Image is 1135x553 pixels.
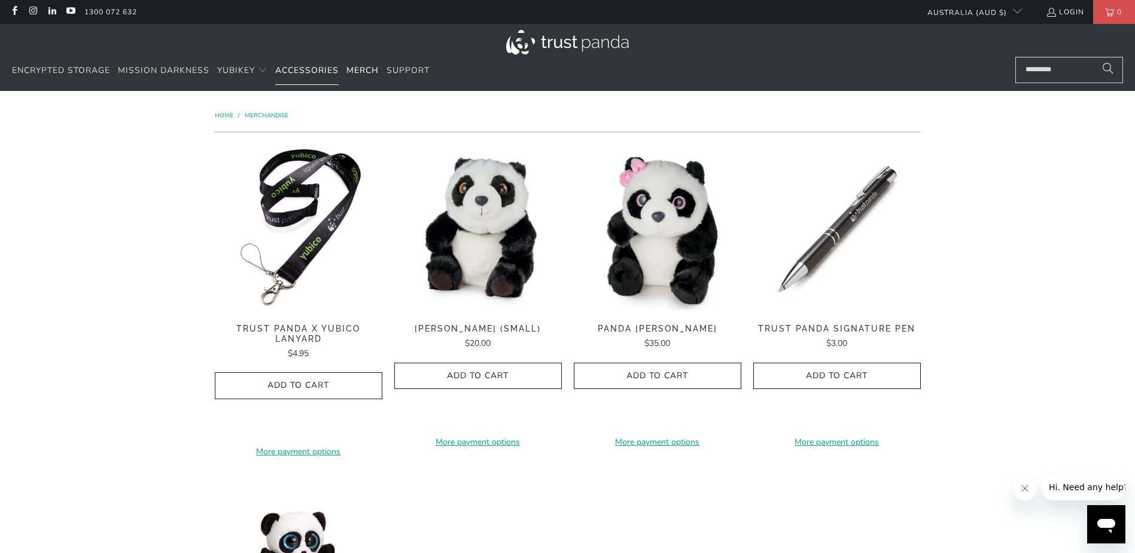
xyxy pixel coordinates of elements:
[753,363,921,390] button: Add to Cart
[12,57,430,85] nav: Translation missing: en.navigation.header.main_nav
[215,144,382,312] img: Trust Panda Yubico Lanyard - Trust Panda
[394,363,562,390] button: Add to Cart
[1042,474,1125,500] iframe: Message from company
[215,445,382,458] a: More payment options
[753,324,921,334] span: Trust Panda Signature Pen
[118,65,209,76] span: Mission Darkness
[1013,476,1037,500] iframe: Close message
[215,324,382,344] span: Trust Panda x Yubico Lanyard
[238,111,240,120] span: /
[215,111,235,120] a: Home
[217,65,255,76] span: YubiKey
[12,57,110,85] a: Encrypted Storage
[574,363,741,390] button: Add to Cart
[506,30,629,54] img: Trust Panda Australia
[245,111,288,120] a: Merchandise
[215,372,382,399] button: Add to Cart
[387,57,430,85] a: Support
[12,65,110,76] span: Encrypted Storage
[65,7,75,17] a: Trust Panda Australia on YouTube
[1046,5,1084,19] a: Login
[84,5,137,19] a: 1300 072 632
[394,324,562,350] a: [PERSON_NAME] (Small) $20.00
[574,144,741,312] img: Panda Lin Lin Sparkle - Trust Panda
[394,144,562,312] a: Panda Lin Lin (Small) - Trust Panda Panda Lin Lin (Small) - Trust Panda
[275,57,339,85] a: Accessories
[1087,505,1125,543] iframe: Button to launch messaging window
[47,7,57,17] a: Trust Panda Australia on LinkedIn
[753,144,921,312] img: Trust Panda Signature Pen - Trust Panda
[346,65,379,76] span: Merch
[826,338,847,349] span: $3.00
[574,436,741,449] a: More payment options
[346,57,379,85] a: Merch
[275,65,339,76] span: Accessories
[465,338,491,349] span: $20.00
[9,7,19,17] a: Trust Panda Australia on Facebook
[753,436,921,449] a: More payment options
[574,324,741,350] a: Panda [PERSON_NAME] $35.00
[766,371,908,381] span: Add to Cart
[407,371,549,381] span: Add to Cart
[1015,57,1123,83] input: Search...
[288,348,309,359] span: $4.95
[387,65,430,76] span: Support
[574,324,741,334] span: Panda [PERSON_NAME]
[394,324,562,334] span: [PERSON_NAME] (Small)
[215,111,233,120] span: Home
[215,324,382,360] a: Trust Panda x Yubico Lanyard $4.95
[217,57,267,85] summary: YubiKey
[394,436,562,449] a: More payment options
[586,371,729,381] span: Add to Cart
[118,57,209,85] a: Mission Darkness
[7,8,86,18] span: Hi. Need any help?
[753,324,921,350] a: Trust Panda Signature Pen $3.00
[227,381,370,391] span: Add to Cart
[644,338,670,349] span: $35.00
[28,7,38,17] a: Trust Panda Australia on Instagram
[394,144,562,312] img: Panda Lin Lin (Small) - Trust Panda
[1093,57,1123,83] button: Search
